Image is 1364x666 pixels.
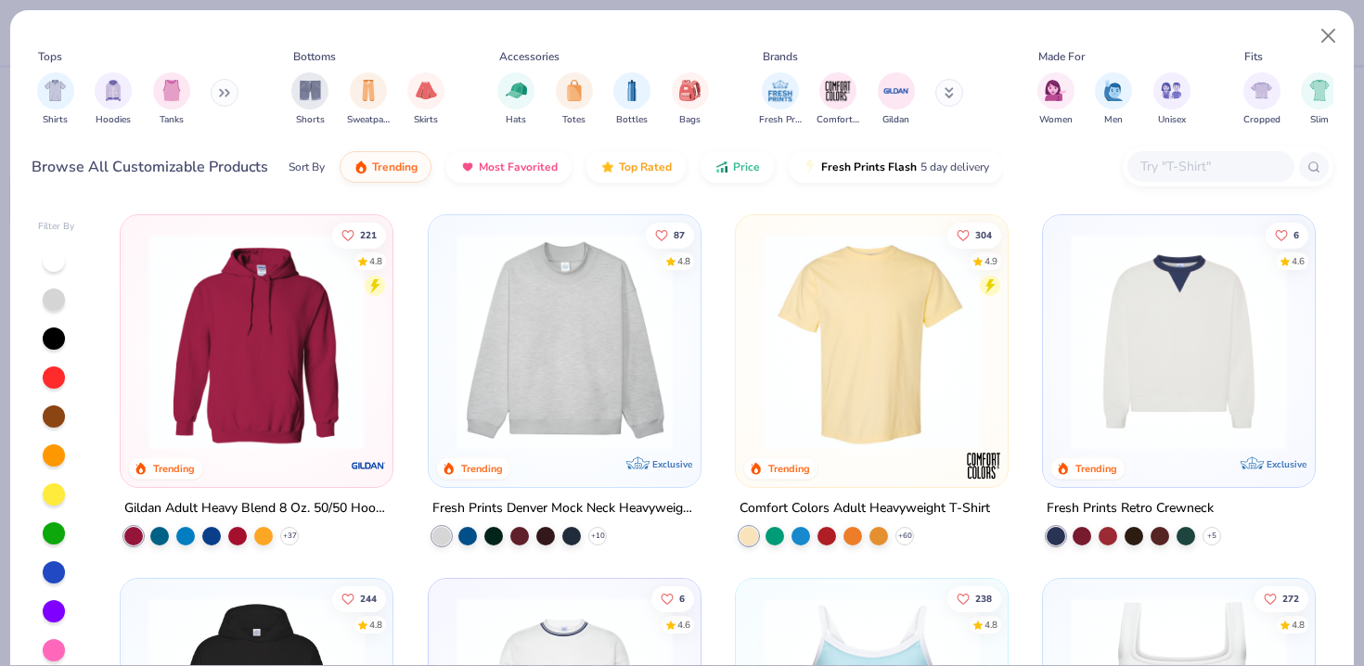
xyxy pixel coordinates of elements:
button: filter button [497,72,534,127]
span: Skirts [414,113,438,127]
img: 01756b78-01f6-4cc6-8d8a-3c30c1a0c8ac [139,234,374,450]
span: 272 [1282,595,1299,604]
span: 221 [360,230,377,239]
span: Hoodies [96,113,131,127]
div: Filter By [38,220,75,234]
img: Gildan logo [351,447,388,484]
span: Most Favorited [479,160,558,174]
img: Comfort Colors Image [824,77,852,105]
button: filter button [153,72,190,127]
span: Trending [372,160,418,174]
div: filter for Slim [1301,72,1338,127]
img: Comfort Colors logo [965,447,1002,484]
img: e55d29c3-c55d-459c-bfd9-9b1c499ab3c6 [989,234,1224,450]
img: flash.gif [803,160,817,174]
img: Bottles Image [622,80,642,101]
button: Close [1311,19,1346,54]
button: Like [1266,222,1308,248]
div: filter for Bags [672,72,709,127]
div: filter for Totes [556,72,593,127]
span: Unisex [1158,113,1186,127]
span: Top Rated [619,160,672,174]
button: Price [701,151,774,183]
div: filter for Gildan [878,72,915,127]
span: Exclusive [652,458,692,470]
span: + 60 [897,531,911,542]
img: 3abb6cdb-110e-4e18-92a0-dbcd4e53f056 [1062,234,1296,450]
button: Like [645,222,693,248]
div: 4.9 [984,254,997,268]
div: filter for Shirts [37,72,74,127]
span: Bags [679,113,701,127]
div: Sort By [289,159,325,175]
img: Men Image [1103,80,1124,101]
button: filter button [1153,72,1190,127]
span: Cropped [1243,113,1280,127]
div: 4.8 [1292,619,1305,633]
div: Made For [1038,48,1085,65]
div: Comfort Colors Adult Heavyweight T-Shirt [740,497,990,520]
span: Exclusive [1267,458,1306,470]
div: filter for Women [1037,72,1074,127]
button: filter button [759,72,802,127]
div: filter for Hoodies [95,72,132,127]
img: Shorts Image [300,80,321,101]
div: Bottoms [293,48,336,65]
span: 244 [360,595,377,604]
img: most_fav.gif [460,160,475,174]
div: Brands [763,48,798,65]
div: filter for Men [1095,72,1132,127]
button: Trending [340,151,431,183]
img: Hats Image [506,80,527,101]
div: 4.6 [676,619,689,633]
span: 6 [1293,230,1299,239]
img: TopRated.gif [600,160,615,174]
span: Shorts [296,113,325,127]
span: Hats [506,113,526,127]
div: filter for Hats [497,72,534,127]
span: 304 [975,230,992,239]
img: Slim Image [1309,80,1330,101]
button: filter button [407,72,444,127]
button: Like [947,586,1001,612]
button: Fresh Prints Flash5 day delivery [789,151,1003,183]
div: Fresh Prints Denver Mock Neck Heavyweight Sweatshirt [432,497,697,520]
button: filter button [95,72,132,127]
img: a90f7c54-8796-4cb2-9d6e-4e9644cfe0fe [682,234,917,450]
div: filter for Tanks [153,72,190,127]
img: Totes Image [564,80,585,101]
span: 6 [678,595,684,604]
img: 029b8af0-80e6-406f-9fdc-fdf898547912 [754,234,989,450]
div: filter for Bottles [613,72,650,127]
img: Fresh Prints Image [766,77,794,105]
span: Comfort Colors [817,113,859,127]
img: Hoodies Image [103,80,123,101]
div: filter for Cropped [1243,72,1280,127]
div: 4.8 [369,619,382,633]
span: Price [733,160,760,174]
div: Fits [1244,48,1263,65]
button: filter button [347,72,390,127]
span: Fresh Prints Flash [821,160,917,174]
div: Tops [38,48,62,65]
span: Fresh Prints [759,113,802,127]
button: filter button [817,72,859,127]
span: 87 [673,230,684,239]
button: filter button [613,72,650,127]
button: Most Favorited [446,151,572,183]
div: Accessories [499,48,560,65]
div: filter for Skirts [407,72,444,127]
div: 4.8 [369,254,382,268]
button: Like [1255,586,1308,612]
span: + 10 [590,531,604,542]
span: Women [1039,113,1073,127]
button: Like [947,222,1001,248]
span: Men [1104,113,1123,127]
img: Gildan Image [882,77,910,105]
button: filter button [1095,72,1132,127]
div: filter for Fresh Prints [759,72,802,127]
span: Bottles [616,113,648,127]
span: Gildan [882,113,909,127]
button: filter button [878,72,915,127]
img: Bags Image [679,80,700,101]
